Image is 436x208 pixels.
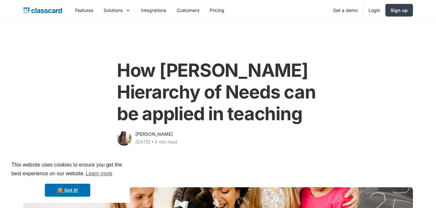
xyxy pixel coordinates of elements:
div: Solutions [104,7,123,14]
a: Features [70,3,98,17]
h1: How [PERSON_NAME] Hierarchy of Needs can be applied in teaching [117,60,319,125]
a: Pricing [205,3,230,17]
a: Login [363,3,385,17]
a: learn more about cookies [85,169,113,179]
div: 4 min read [155,138,177,146]
a: dismiss cookie message [45,184,90,197]
div: [DATE] [135,138,150,146]
a: Customers [171,3,205,17]
div: ‧ [150,138,155,147]
a: Get a demo [328,3,363,17]
span: This website uses cookies to ensure you get the best experience on our website. [11,161,124,179]
div: Solutions [98,3,136,17]
div: Sign up [391,7,408,14]
a: Integrations [136,3,171,17]
a: home [23,6,62,15]
div: [PERSON_NAME] [135,130,173,138]
a: Sign up [385,4,413,17]
div: cookieconsent [5,155,130,203]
